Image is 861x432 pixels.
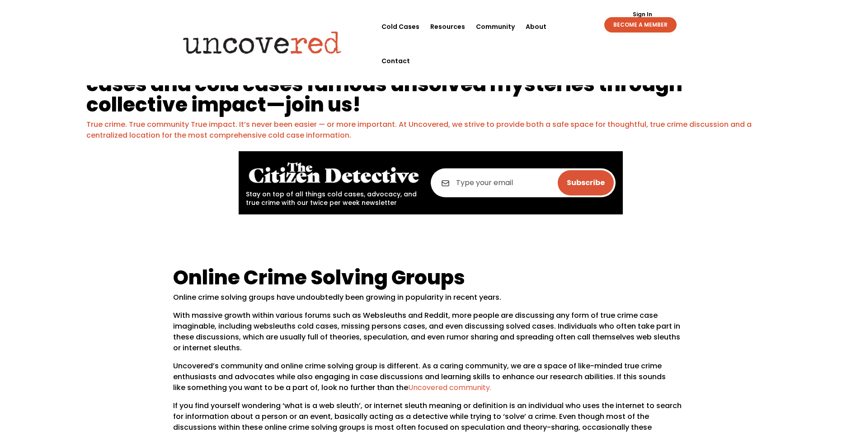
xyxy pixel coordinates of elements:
[476,9,515,44] a: Community
[86,119,752,140] a: True crime. True community True impact. It’s never been easier — or more important. At Uncovered,...
[628,12,657,17] a: Sign In
[381,9,419,44] a: Cold Cases
[173,264,465,291] span: Online Crime Solving Groups
[526,9,546,44] a: About
[430,9,465,44] a: Resources
[175,25,349,60] img: Uncovered logo
[173,292,501,302] span: Online crime solving groups have undoubtedly been growing in popularity in recent years.
[285,91,353,118] a: join us
[604,17,677,33] a: BECOME A MEMBER
[408,382,491,393] a: Uncovered community.
[86,54,775,119] h1: We’re building a platform to help uncover answers about cold cases and cold cases famous unsolved...
[246,158,422,207] div: Stay on top of all things cold cases, advocacy, and true crime with our twice per week newsletter
[558,170,614,195] input: Subscribe
[431,168,616,197] input: Type your email
[173,361,688,400] p: Uncovered’s community and online crime solving group is different. As a caring community, we are ...
[381,44,410,78] a: Contact
[246,158,422,188] img: The Citizen Detective
[173,310,688,361] p: With massive growth within various forums such as Websleuths and Reddit, more people are discussi...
